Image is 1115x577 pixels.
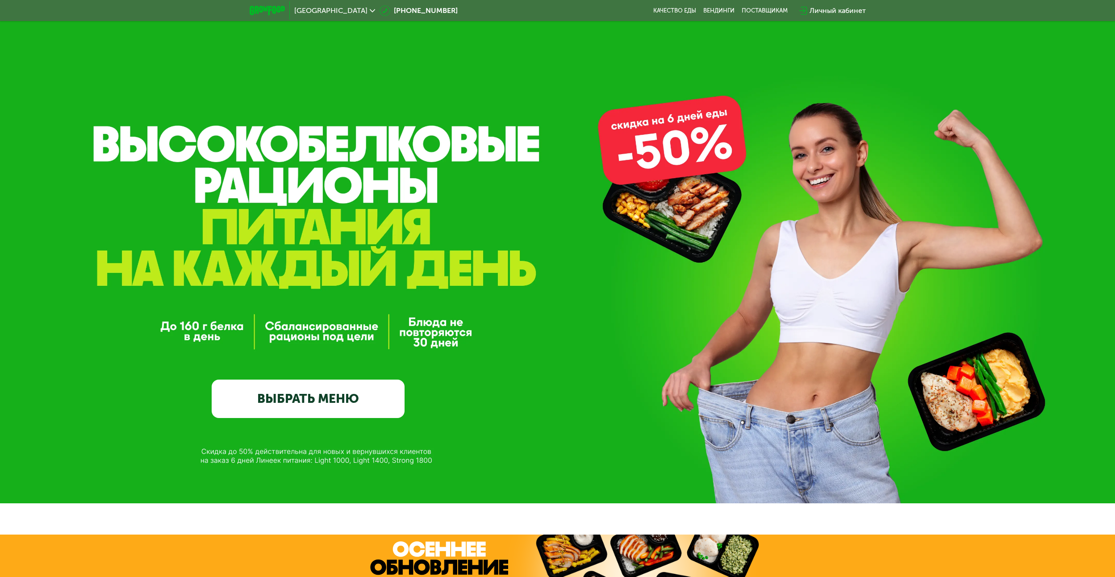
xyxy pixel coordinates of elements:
[380,5,458,16] a: [PHONE_NUMBER]
[703,7,735,14] a: Вендинги
[742,7,788,14] div: поставщикам
[653,7,696,14] a: Качество еды
[294,7,367,14] span: [GEOGRAPHIC_DATA]
[212,380,405,418] a: ВЫБРАТЬ МЕНЮ
[810,5,866,16] div: Личный кабинет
